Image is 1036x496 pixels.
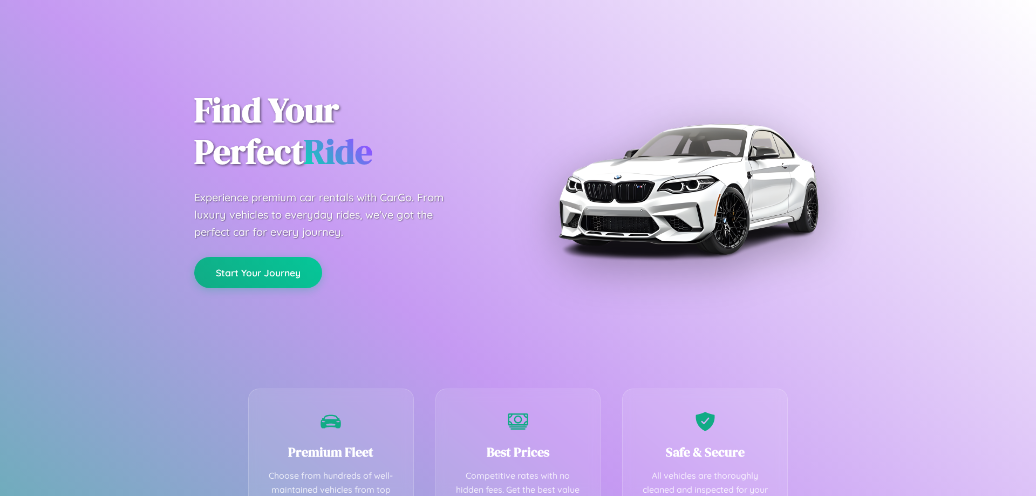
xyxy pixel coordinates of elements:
[194,90,502,173] h1: Find Your Perfect
[452,443,584,461] h3: Best Prices
[304,128,372,175] span: Ride
[194,257,322,288] button: Start Your Journey
[639,443,771,461] h3: Safe & Secure
[194,189,464,241] p: Experience premium car rentals with CarGo. From luxury vehicles to everyday rides, we've got the ...
[265,443,397,461] h3: Premium Fleet
[553,54,823,324] img: Premium BMW car rental vehicle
